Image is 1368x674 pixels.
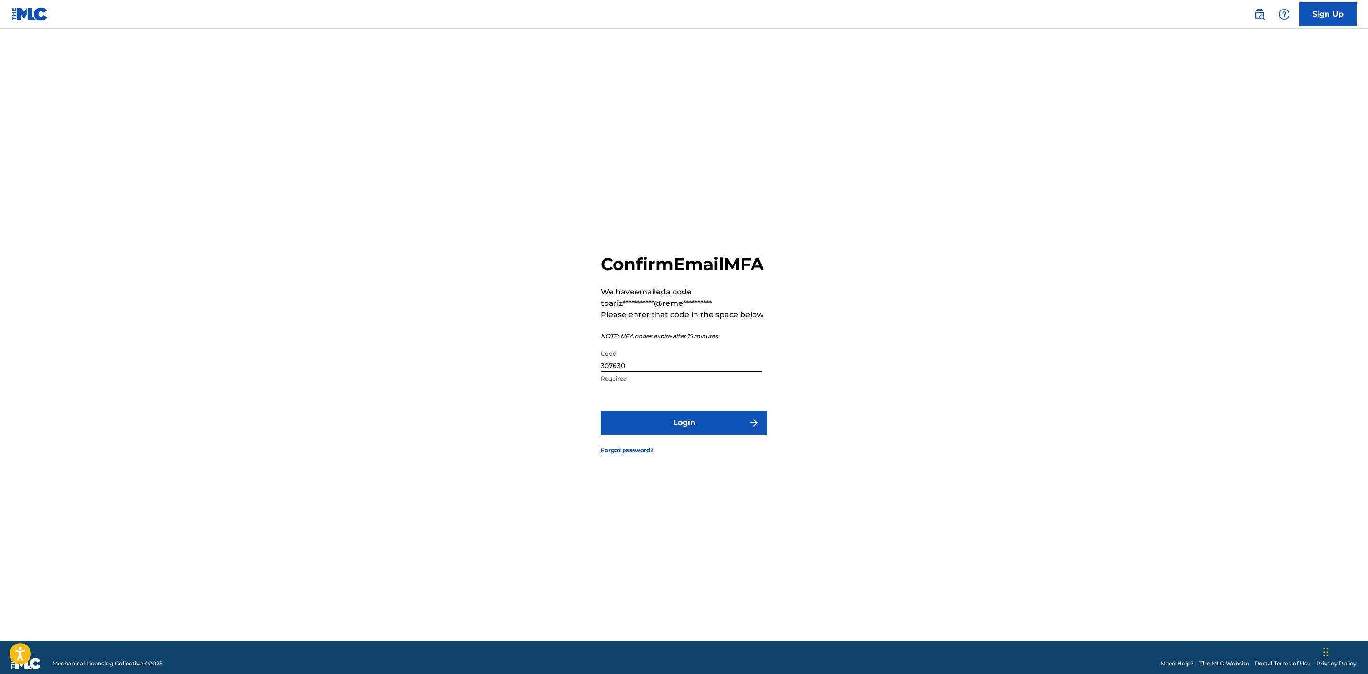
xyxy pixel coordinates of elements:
a: Public Search [1250,5,1269,24]
a: The MLC Website [1199,659,1249,668]
p: Please enter that code in the space below [601,309,767,321]
img: search [1254,9,1265,20]
div: Help [1275,5,1294,24]
iframe: Chat Widget [1320,628,1368,674]
button: Login [601,411,767,435]
a: Privacy Policy [1316,659,1357,668]
div: Arrastrar [1323,638,1329,666]
a: Forgot password? [601,446,654,455]
div: Widget de chat [1320,628,1368,674]
img: help [1279,9,1290,20]
a: Sign Up [1299,2,1357,26]
h2: Confirm Email MFA [601,254,767,275]
img: f7272a7cc735f4ea7f67.svg [748,417,760,429]
span: Mechanical Licensing Collective © 2025 [52,659,163,668]
a: Portal Terms of Use [1255,659,1310,668]
p: NOTE: MFA codes expire after 15 minutes [601,332,767,341]
p: Required [601,374,762,383]
img: MLC Logo [11,7,48,21]
img: logo [11,658,41,669]
a: Need Help? [1160,659,1194,668]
